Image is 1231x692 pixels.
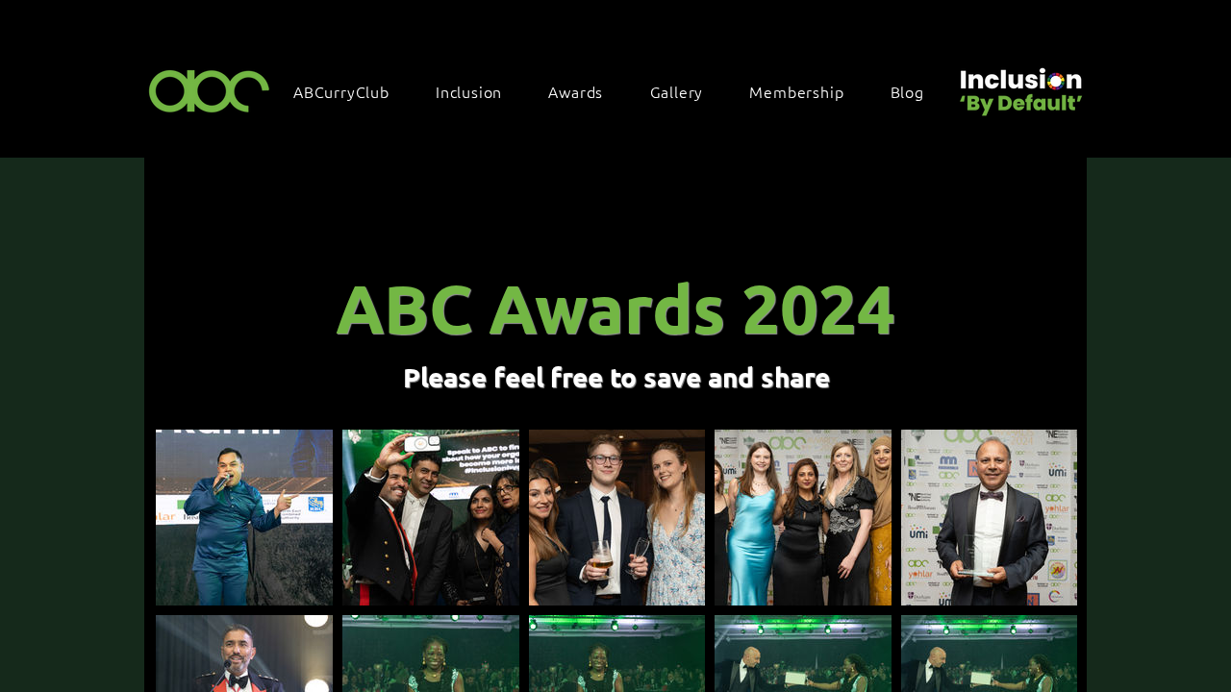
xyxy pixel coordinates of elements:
img: ABC-Logo-Blank-Background-01-01-2.png [143,62,276,118]
div: Inclusion [426,71,531,111]
span: Awards [548,81,603,102]
a: Membership [740,71,872,111]
a: Gallery [641,71,733,111]
span: ABCurryClub [293,81,389,102]
span: Membership [749,81,843,102]
div: Awards [539,71,632,111]
a: Blog [881,71,953,111]
span: Inclusion [436,81,502,102]
nav: Site [284,71,953,111]
img: Untitled design (22).png [953,52,1086,118]
a: ABCurryClub [284,71,418,111]
span: ABC Awards 2024 [336,266,895,349]
span: Gallery [650,81,704,102]
span: Blog [891,81,924,102]
span: Please feel free to save and share [403,359,830,393]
